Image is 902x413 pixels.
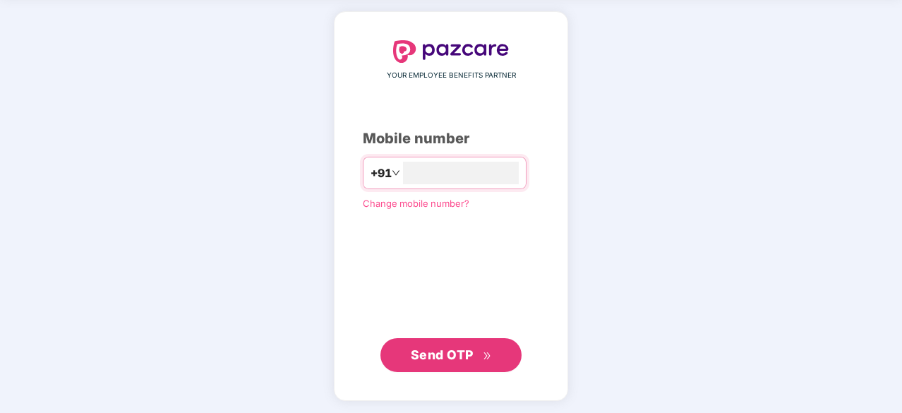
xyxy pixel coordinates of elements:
[363,198,469,209] a: Change mobile number?
[371,164,392,182] span: +91
[393,40,509,63] img: logo
[392,169,400,177] span: down
[411,347,474,362] span: Send OTP
[483,352,492,361] span: double-right
[387,70,516,81] span: YOUR EMPLOYEE BENEFITS PARTNER
[363,128,539,150] div: Mobile number
[380,338,522,372] button: Send OTPdouble-right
